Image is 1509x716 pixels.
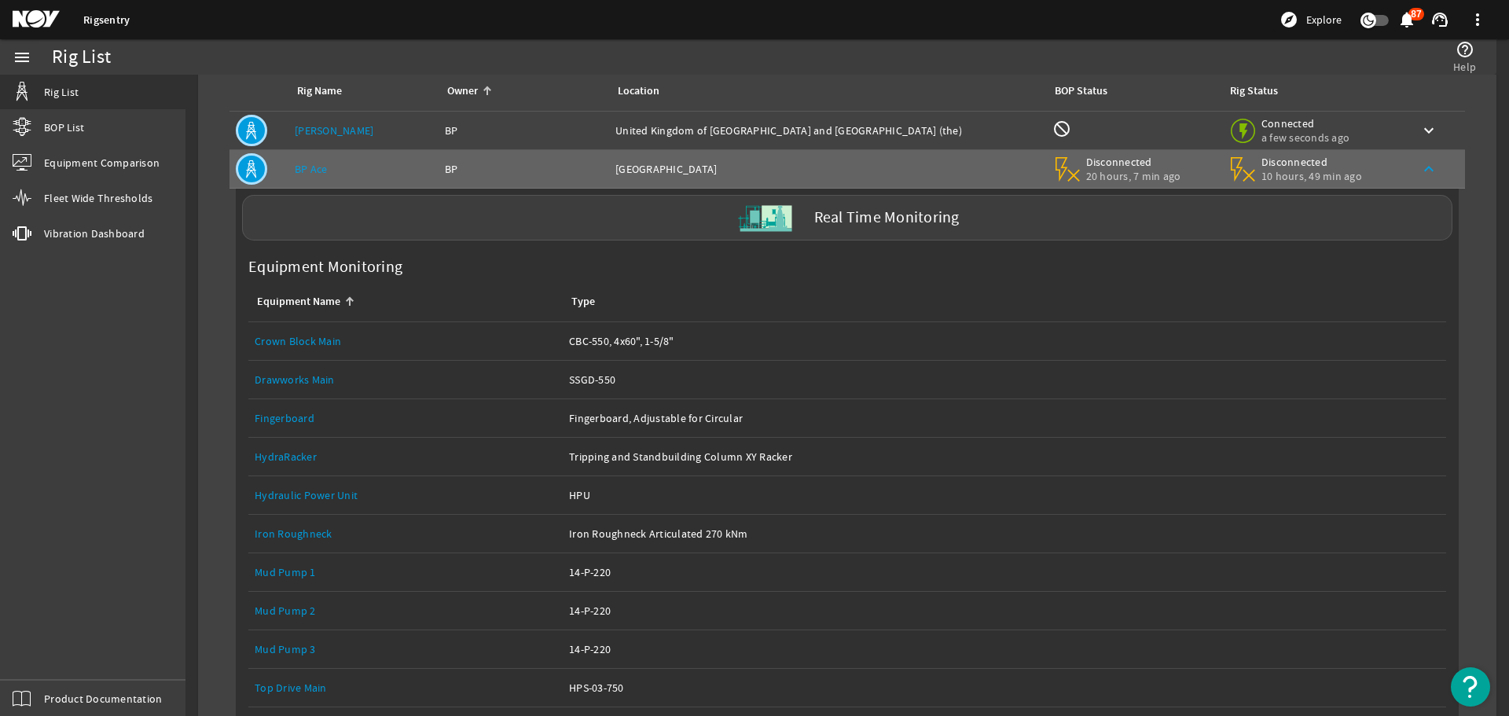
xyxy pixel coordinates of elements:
[1261,130,1349,145] span: a few seconds ago
[1086,155,1181,169] span: Disconnected
[255,334,341,348] a: Crown Block Main
[571,293,595,310] div: Type
[1055,83,1107,100] div: BOP Status
[1459,1,1496,39] button: more_vert
[615,83,1033,100] div: Location
[569,410,1440,426] div: Fingerboard, Adjustable for Circular
[13,48,31,67] mat-icon: menu
[1280,10,1298,29] mat-icon: explore
[44,155,160,171] span: Equipment Comparison
[1398,12,1415,28] button: 87
[44,190,152,206] span: Fleet Wide Thresholds
[255,373,335,387] a: Drawworks Main
[1397,10,1416,29] mat-icon: notifications
[569,641,1440,657] div: 14-P-220
[255,399,556,437] a: Fingerboard
[1306,12,1342,28] span: Explore
[13,224,31,243] mat-icon: vibration
[255,476,556,514] a: Hydraulic Power Unit
[569,449,1440,464] div: Tripping and Standbuilding Column XY Racker
[1453,59,1476,75] span: Help
[569,630,1440,668] a: 14-P-220
[569,438,1440,475] a: Tripping and Standbuilding Column XY Racker
[1456,40,1474,59] mat-icon: help_outline
[1451,667,1490,707] button: Open Resource Center
[445,83,597,100] div: Owner
[255,293,550,310] div: Equipment Name
[569,372,1440,387] div: SSGD-550
[569,592,1440,630] a: 14-P-220
[1261,169,1362,183] span: 10 hours, 49 min ago
[44,691,162,707] span: Product Documentation
[255,411,314,425] a: Fingerboard
[569,487,1440,503] div: HPU
[255,322,556,360] a: Crown Block Main
[569,526,1440,542] div: Iron Roughneck Articulated 270 kNm
[569,293,1434,310] div: Type
[1052,119,1071,138] mat-icon: BOP Monitoring not available for this rig
[569,669,1440,707] a: HPS-03-750
[1273,7,1348,32] button: Explore
[257,293,340,310] div: Equipment Name
[569,361,1440,398] a: SSGD-550
[255,450,317,464] a: HydraRacker
[295,83,426,100] div: Rig Name
[447,83,478,100] div: Owner
[255,553,556,591] a: Mud Pump 1
[1419,121,1438,140] mat-icon: keyboard_arrow_down
[615,123,1039,138] div: United Kingdom of [GEOGRAPHIC_DATA] and [GEOGRAPHIC_DATA] (the)
[569,322,1440,360] a: CBC-550, 4x60", 1-5/8"
[255,361,556,398] a: Drawworks Main
[83,13,130,28] a: Rigsentry
[736,189,795,248] img: Skid.svg
[814,210,960,226] label: Real Time Monitoring
[255,488,358,502] a: Hydraulic Power Unit
[295,123,373,138] a: [PERSON_NAME]
[236,195,1459,241] a: Real Time Monitoring
[255,642,316,656] a: Mud Pump 3
[295,162,328,176] a: BP Ace
[569,564,1440,580] div: 14-P-220
[1261,155,1362,169] span: Disconnected
[44,119,84,135] span: BOP List
[255,438,556,475] a: HydraRacker
[44,84,79,100] span: Rig List
[255,630,556,668] a: Mud Pump 3
[242,253,409,281] label: Equipment Monitoring
[52,50,111,65] div: Rig List
[255,669,556,707] a: Top Drive Main
[1230,83,1278,100] div: Rig Status
[1086,169,1181,183] span: 20 hours, 7 min ago
[445,161,604,177] div: BP
[445,123,604,138] div: BP
[569,553,1440,591] a: 14-P-220
[44,226,145,241] span: Vibration Dashboard
[1419,160,1438,178] mat-icon: keyboard_arrow_up
[569,680,1440,696] div: HPS-03-750
[255,565,316,579] a: Mud Pump 1
[255,515,556,553] a: Iron Roughneck
[255,592,556,630] a: Mud Pump 2
[255,681,327,695] a: Top Drive Main
[618,83,659,100] div: Location
[569,603,1440,619] div: 14-P-220
[569,476,1440,514] a: HPU
[1261,116,1349,130] span: Connected
[255,604,316,618] a: Mud Pump 2
[1430,10,1449,29] mat-icon: support_agent
[615,161,1039,177] div: [GEOGRAPHIC_DATA]
[569,399,1440,437] a: Fingerboard, Adjustable for Circular
[569,333,1440,349] div: CBC-550, 4x60", 1-5/8"
[297,83,342,100] div: Rig Name
[255,527,332,541] a: Iron Roughneck
[569,515,1440,553] a: Iron Roughneck Articulated 270 kNm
